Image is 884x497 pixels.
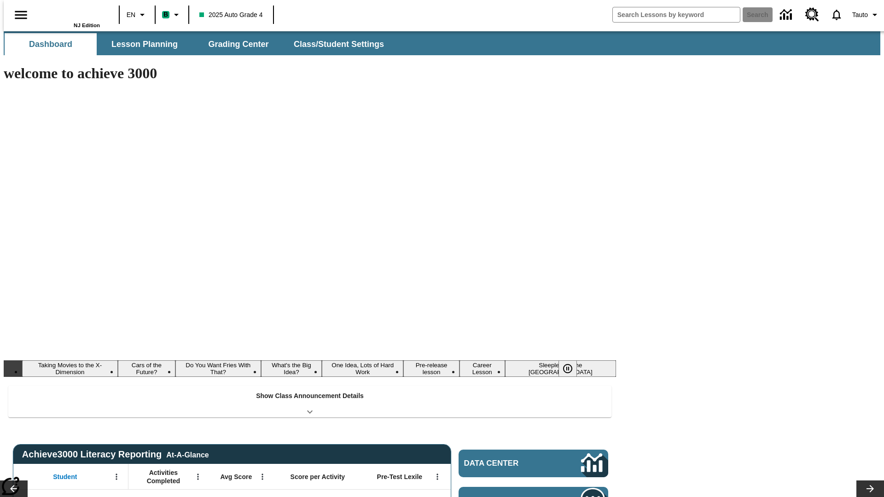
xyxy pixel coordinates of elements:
span: Data Center [464,459,550,468]
button: Dashboard [5,33,97,55]
button: Pause [558,360,577,377]
div: Home [40,3,100,28]
button: Slide 6 Pre-release lesson [403,360,459,377]
span: Pre-Test Lexile [377,473,423,481]
button: Slide 8 Sleepless in the Animal Kingdom [505,360,616,377]
span: EN [127,10,135,20]
a: Data Center [459,450,608,477]
span: 2025 Auto Grade 4 [199,10,263,20]
span: Student [53,473,77,481]
button: Language: EN, Select a language [122,6,152,23]
span: Activities Completed [133,468,194,485]
button: Open side menu [7,1,35,29]
a: Home [40,4,100,23]
a: Data Center [774,2,800,28]
button: Slide 2 Cars of the Future? [118,360,175,377]
button: Profile/Settings [849,6,884,23]
a: Resource Center, Will open in new tab [800,2,825,27]
span: B [163,9,168,20]
button: Open Menu [191,470,205,484]
span: Score per Activity [291,473,345,481]
p: Show Class Announcement Details [256,391,364,401]
span: Achieve3000 Literacy Reporting [22,449,209,460]
div: SubNavbar [4,33,392,55]
input: search field [613,7,740,22]
span: NJ Edition [74,23,100,28]
div: Show Class Announcement Details [8,386,611,417]
button: Grading Center [192,33,285,55]
button: Open Menu [430,470,444,484]
button: Slide 7 Career Lesson [459,360,505,377]
div: Pause [558,360,586,377]
button: Lesson carousel, Next [856,480,884,497]
button: Slide 1 Taking Movies to the X-Dimension [22,360,118,377]
button: Lesson Planning [99,33,191,55]
div: SubNavbar [4,31,880,55]
button: Slide 3 Do You Want Fries With That? [175,360,261,377]
button: Slide 5 One Idea, Lots of Hard Work [322,360,403,377]
span: Tauto [852,10,868,20]
h1: welcome to achieve 3000 [4,65,616,82]
button: Boost Class color is mint green. Change class color [158,6,186,23]
span: Avg Score [220,473,252,481]
a: Notifications [825,3,849,27]
button: Slide 4 What's the Big Idea? [261,360,322,377]
button: Class/Student Settings [286,33,391,55]
div: At-A-Glance [166,449,209,459]
button: Open Menu [110,470,123,484]
button: Open Menu [256,470,269,484]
